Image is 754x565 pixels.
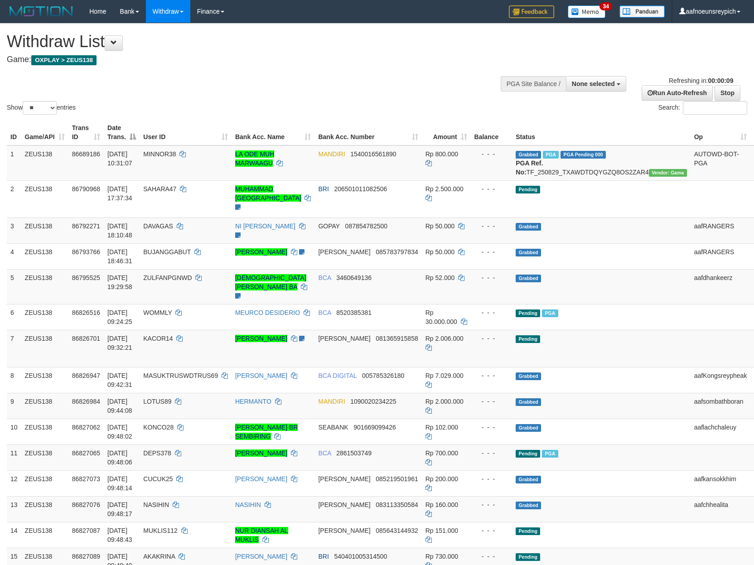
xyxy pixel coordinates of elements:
span: Copy 8520385381 to clipboard [336,309,372,316]
h4: Game: [7,55,493,64]
span: [DATE] 09:24:25 [107,309,132,325]
td: ZEUS138 [21,419,68,444]
td: ZEUS138 [21,269,68,304]
span: Copy 3460649136 to clipboard [336,274,372,281]
span: DAVAGAS [143,222,173,230]
th: Bank Acc. Name: activate to sort column ascending [232,120,315,145]
td: ZEUS138 [21,496,68,522]
span: [DATE] 19:29:58 [107,274,132,290]
span: 86793766 [72,248,100,256]
span: Pending [516,335,540,343]
td: aafsombathboran [691,393,751,419]
span: Pending [516,309,540,317]
div: - - - [474,334,509,343]
span: ZULFANPGNWD [143,274,192,281]
span: Copy 1090020234225 to clipboard [350,398,396,405]
td: aafdhankeerz [691,269,751,304]
td: 11 [7,444,21,470]
span: SAHARA47 [143,185,176,193]
img: MOTION_logo.png [7,5,76,18]
span: 86826984 [72,398,100,405]
span: Rp 700.000 [425,449,458,457]
td: ZEUS138 [21,393,68,419]
span: CUCUK25 [143,475,173,483]
td: ZEUS138 [21,522,68,548]
td: ZEUS138 [21,304,68,330]
td: 1 [7,145,21,181]
span: BRI [318,185,329,193]
span: 86795525 [72,274,100,281]
span: [DATE] 18:10:48 [107,222,132,239]
td: ZEUS138 [21,330,68,367]
span: Grabbed [516,223,541,231]
h1: Withdraw List [7,33,493,51]
td: ZEUS138 [21,217,68,243]
td: aafRANGERS [691,243,751,269]
td: ZEUS138 [21,180,68,217]
th: Trans ID: activate to sort column ascending [68,120,104,145]
div: - - - [474,247,509,256]
span: Rp 7.029.000 [425,372,464,379]
a: [DEMOGRAPHIC_DATA][PERSON_NAME] BA [235,274,306,290]
span: MANDIRI [318,150,345,158]
span: SEABANK [318,424,348,431]
span: [PERSON_NAME] [318,501,370,508]
img: panduan.png [619,5,665,18]
td: AUTOWD-BOT-PGA [691,145,751,181]
span: Grabbed [516,151,541,159]
span: LOTUS89 [143,398,171,405]
span: Pending [516,450,540,458]
span: Rp 2.500.000 [425,185,464,193]
span: BCA DIGITAL [318,372,357,379]
span: KACOR14 [143,335,173,342]
div: - - - [474,500,509,509]
span: Copy 540401005314500 to clipboard [334,553,387,560]
span: AKAKRINA [143,553,175,560]
td: aafKongsreypheak [691,367,751,393]
span: Rp 52.000 [425,274,455,281]
span: Grabbed [516,502,541,509]
span: Marked by aafkaynarin [543,151,559,159]
button: None selected [566,76,626,92]
span: Marked by aafseijuro [542,309,558,317]
div: PGA Site Balance / [501,76,566,92]
a: [PERSON_NAME] [235,248,287,256]
a: LA ODE MUH MARWAAGU [235,150,274,167]
th: Status [512,120,690,145]
span: Copy 005785326180 to clipboard [362,372,404,379]
td: 7 [7,330,21,367]
th: Date Trans.: activate to sort column descending [104,120,140,145]
td: ZEUS138 [21,444,68,470]
span: None selected [572,80,615,87]
div: - - - [474,423,509,432]
span: Rp 102.000 [425,424,458,431]
a: HERMANTO [235,398,271,405]
td: ZEUS138 [21,243,68,269]
span: [PERSON_NAME] [318,248,370,256]
a: [PERSON_NAME] [235,372,287,379]
div: - - - [474,474,509,483]
td: ZEUS138 [21,470,68,496]
input: Search: [683,101,747,115]
span: Rp 200.000 [425,475,458,483]
span: [DATE] 17:37:34 [107,185,132,202]
div: - - - [474,273,509,282]
td: ZEUS138 [21,367,68,393]
th: Op: activate to sort column ascending [691,120,751,145]
span: GOPAY [318,222,339,230]
span: BUJANGGABUT [143,248,191,256]
td: 10 [7,419,21,444]
td: 9 [7,393,21,419]
th: Balance [471,120,512,145]
span: Copy 901669099426 to clipboard [353,424,396,431]
span: [DATE] 09:32:21 [107,335,132,351]
span: Grabbed [516,372,541,380]
select: Showentries [23,101,57,115]
a: MUHAMMAD [GEOGRAPHIC_DATA] [235,185,301,202]
span: Marked by aafnoeunsreypich [542,450,558,458]
span: OXPLAY > ZEUS138 [31,55,97,65]
div: - - - [474,397,509,406]
span: Copy 2861503749 to clipboard [336,449,372,457]
span: MANDIRI [318,398,345,405]
span: 86792271 [72,222,100,230]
